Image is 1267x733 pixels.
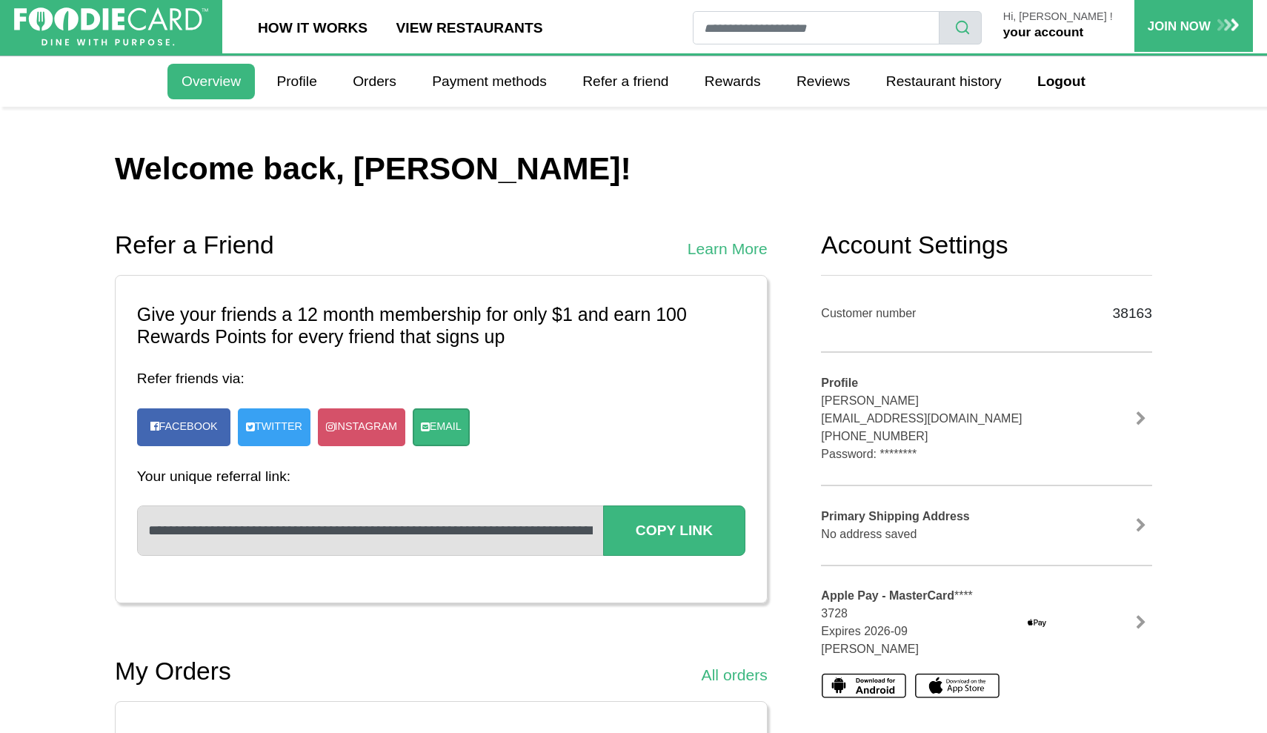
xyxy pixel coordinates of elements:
b: Profile [821,377,858,389]
a: Instagram [318,408,405,446]
b: Apple Pay - MasterCard [821,589,954,602]
a: Learn More [688,237,768,261]
img: FoodieCard; Eat, Drink, Save, Donate [14,7,208,47]
a: Twitter [238,408,310,446]
span: Email [430,419,462,435]
span: Facebook [159,420,218,432]
div: 38163 [1080,296,1152,330]
a: Restaurant history [872,64,1016,99]
button: search [939,11,982,44]
a: Rewards [691,64,775,99]
div: **** 3728 Expires 2026-09 [PERSON_NAME] [810,587,1004,658]
a: Reviews [782,64,865,99]
h4: Refer friends via: [137,370,745,387]
a: Email [413,408,470,446]
b: Primary Shipping Address [821,510,969,523]
p: Hi, [PERSON_NAME] ! [1003,11,1113,23]
button: Copy Link [603,505,745,555]
a: Payment methods [418,64,561,99]
h1: Welcome back, [PERSON_NAME]! [115,150,1152,188]
h2: My Orders [115,657,231,686]
a: Facebook [144,412,225,442]
a: Orders [339,64,410,99]
div: [PERSON_NAME] [EMAIL_ADDRESS][DOMAIN_NAME] [PHONE_NUMBER] Password: ******** [821,374,1058,463]
h4: Your unique referral link: [137,468,745,485]
h2: Refer a Friend [115,230,274,260]
a: Refer a friend [568,64,683,99]
a: your account [1003,24,1083,39]
span: No address saved [821,528,917,540]
input: restaurant search [693,11,940,44]
h3: Give your friends a 12 month membership for only $1 and earn 100 Rewards Points for every friend ... [137,304,745,348]
span: Instagram [335,419,397,435]
a: Overview [167,64,255,99]
a: Profile [262,64,331,99]
a: All orders [702,663,768,687]
a: Logout [1023,64,1100,99]
div: Customer number [821,305,1058,322]
span: Twitter [255,419,302,435]
h2: Account Settings [821,230,1152,260]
